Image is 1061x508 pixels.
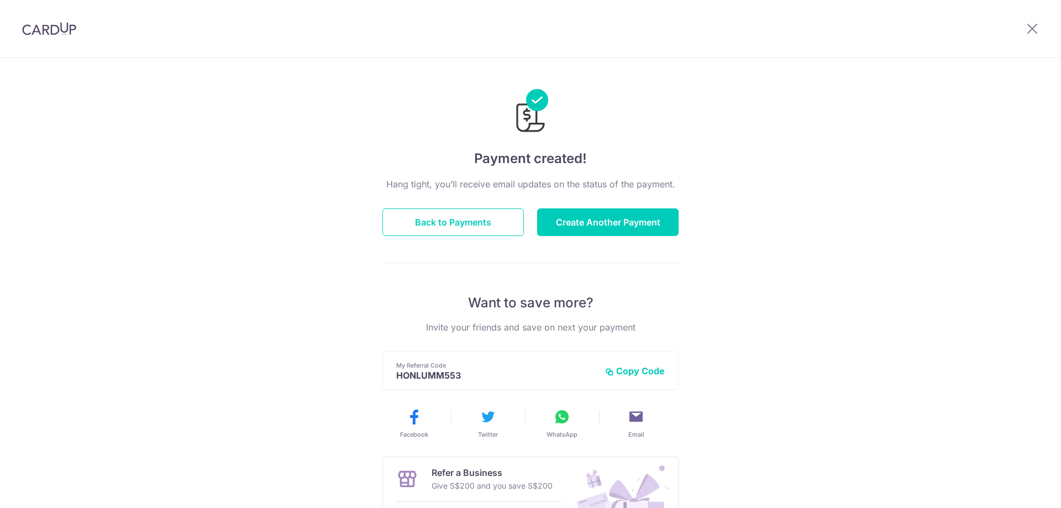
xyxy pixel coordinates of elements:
[400,430,428,439] span: Facebook
[529,408,595,439] button: WhatsApp
[382,177,679,191] p: Hang tight, you’ll receive email updates on the status of the payment.
[396,370,596,381] p: HONLUMM553
[396,361,596,370] p: My Referral Code
[478,430,498,439] span: Twitter
[513,89,548,135] img: Payments
[547,430,577,439] span: WhatsApp
[382,294,679,312] p: Want to save more?
[382,208,524,236] button: Back to Payments
[432,466,553,479] p: Refer a Business
[628,430,644,439] span: Email
[382,149,679,169] h4: Payment created!
[603,408,669,439] button: Email
[537,208,679,236] button: Create Another Payment
[381,408,447,439] button: Facebook
[605,365,665,376] button: Copy Code
[455,408,521,439] button: Twitter
[432,479,553,493] p: Give S$200 and you save S$200
[990,475,1050,502] iframe: Opens a widget where you can find more information
[382,321,679,334] p: Invite your friends and save on next your payment
[22,22,76,35] img: CardUp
